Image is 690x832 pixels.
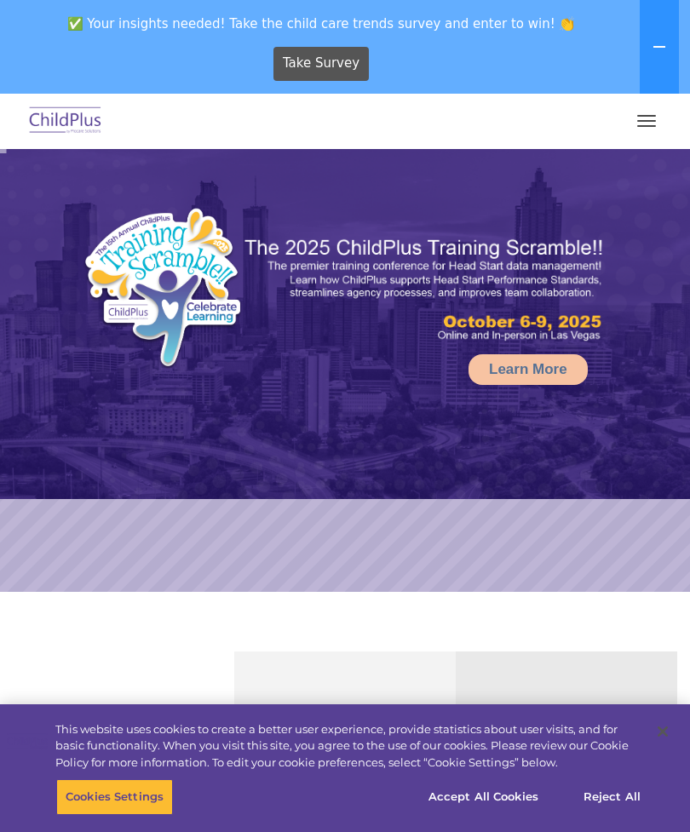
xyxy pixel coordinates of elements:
button: Cookies Settings [56,779,173,815]
button: Close [644,713,681,750]
span: Take Survey [283,49,359,78]
button: Reject All [559,779,665,815]
img: ChildPlus by Procare Solutions [26,101,106,141]
span: ✅ Your insights needed! Take the child care trends survey and enter to win! 👏 [7,7,636,40]
a: Take Survey [273,47,370,81]
a: Learn More [469,354,588,385]
button: Accept All Cookies [419,779,548,815]
div: This website uses cookies to create a better user experience, provide statistics about user visit... [55,721,642,772]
